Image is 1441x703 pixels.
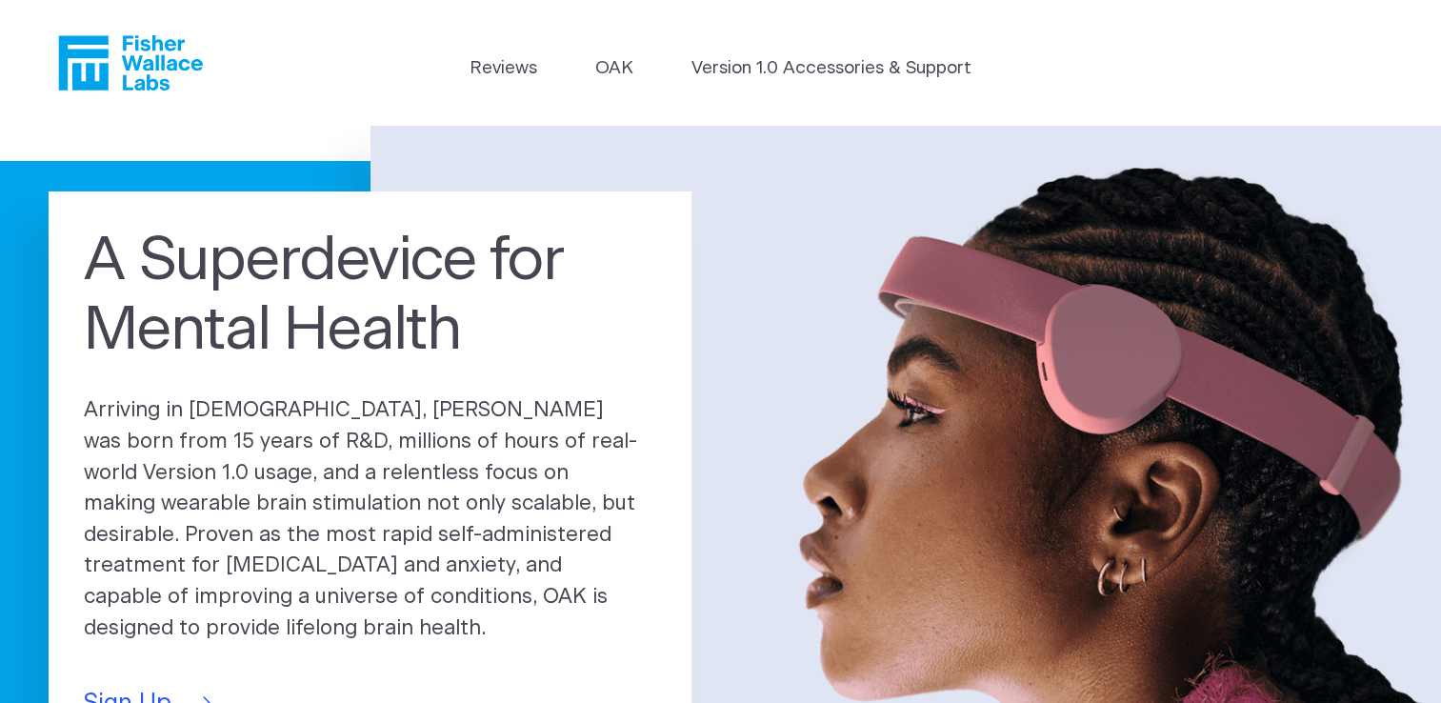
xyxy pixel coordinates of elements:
[84,395,656,644] p: Arriving in [DEMOGRAPHIC_DATA], [PERSON_NAME] was born from 15 years of R&D, millions of hours of...
[595,55,633,82] a: OAK
[58,35,203,90] a: Fisher Wallace
[470,55,537,82] a: Reviews
[691,55,971,82] a: Version 1.0 Accessories & Support
[84,227,656,367] h1: A Superdevice for Mental Health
